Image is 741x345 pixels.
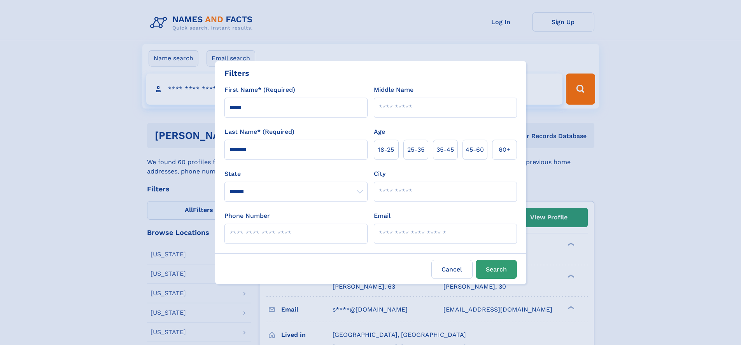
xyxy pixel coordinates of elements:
span: 35‑45 [436,145,454,154]
span: 60+ [499,145,510,154]
label: City [374,169,385,179]
label: Email [374,211,391,221]
label: State [224,169,368,179]
label: Middle Name [374,85,413,95]
label: Cancel [431,260,473,279]
label: Last Name* (Required) [224,127,294,137]
span: 25‑35 [407,145,424,154]
span: 45‑60 [466,145,484,154]
div: Filters [224,67,249,79]
label: Phone Number [224,211,270,221]
label: First Name* (Required) [224,85,295,95]
label: Age [374,127,385,137]
span: 18‑25 [378,145,394,154]
button: Search [476,260,517,279]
